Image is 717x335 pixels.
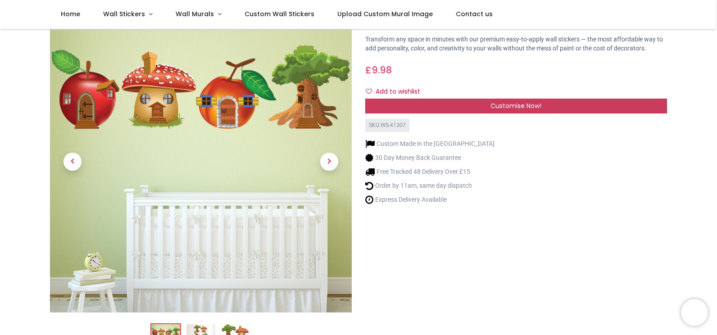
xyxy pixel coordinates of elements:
button: Add to wishlistAdd to wishlist [365,84,428,100]
iframe: Brevo live chat [681,299,708,326]
span: £ [365,63,392,77]
li: Express Delivery Available [365,195,495,204]
i: Add to wishlist [366,88,372,95]
a: Previous [50,56,95,267]
li: Custom Made in the [GEOGRAPHIC_DATA] [365,139,495,149]
a: Next [307,56,352,267]
span: Contact us [456,9,493,18]
span: Home [61,9,80,18]
span: Next [320,153,338,171]
li: Order by 11am, same day dispatch [365,181,495,190]
span: Wall Stickers [103,9,145,18]
span: Wall Murals [176,9,214,18]
p: Transform any space in minutes with our premium easy-to-apply wall stickers — the most affordable... [365,35,667,53]
span: Previous [64,153,82,171]
span: 9.98 [372,63,392,77]
img: Fairy House Wall Sticker Set [50,11,352,312]
span: Customise Now! [490,101,541,110]
div: SKU: WS-41307 [365,119,409,132]
span: Custom Wall Stickers [245,9,314,18]
span: Upload Custom Mural Image [337,9,433,18]
li: 30 Day Money Back Guarantee [365,153,495,163]
li: Free Tracked 48 Delivery Over £15 [365,167,495,177]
